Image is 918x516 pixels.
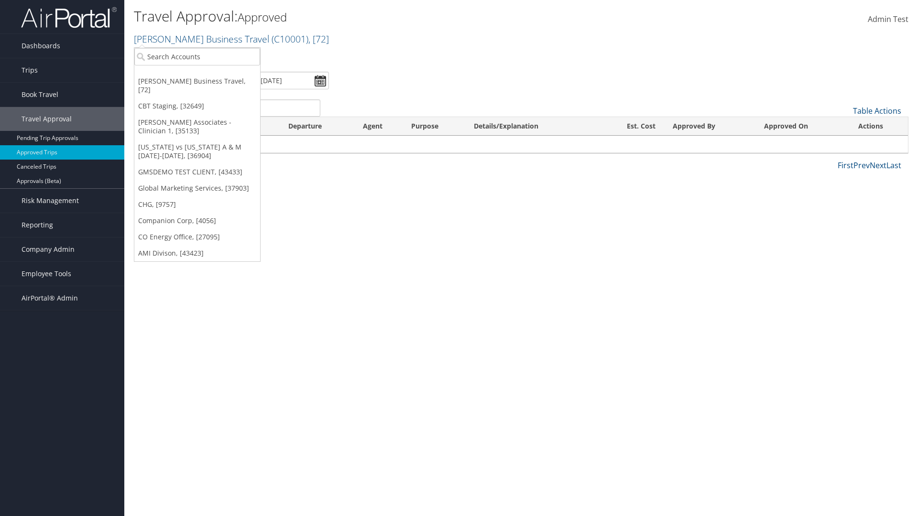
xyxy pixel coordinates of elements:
[134,48,260,65] input: Search Accounts
[870,160,886,171] a: Next
[868,14,908,24] span: Admin Test
[354,117,403,136] th: Agent
[599,117,664,136] th: Est. Cost: activate to sort column ascending
[838,160,853,171] a: First
[134,6,650,26] h1: Travel Approval:
[134,136,908,153] td: No data available in table
[22,237,75,261] span: Company Admin
[134,50,650,63] p: Filter:
[272,32,308,45] span: ( C10001 )
[22,58,38,82] span: Trips
[229,72,329,89] input: [DATE] - [DATE]
[853,160,870,171] a: Prev
[22,107,72,131] span: Travel Approval
[755,117,850,136] th: Approved On: activate to sort column ascending
[134,164,260,180] a: GMSDEMO TEST CLIENT, [43433]
[868,5,908,34] a: Admin Test
[22,83,58,107] span: Book Travel
[134,180,260,196] a: Global Marketing Services, [37903]
[134,114,260,139] a: [PERSON_NAME] Associates - Clinician 1, [35133]
[850,117,908,136] th: Actions
[22,262,71,286] span: Employee Tools
[238,9,287,25] small: Approved
[134,98,260,114] a: CBT Staging, [32649]
[22,213,53,237] span: Reporting
[886,160,901,171] a: Last
[134,245,260,261] a: AMI Divison, [43423]
[134,32,329,45] a: [PERSON_NAME] Business Travel
[308,32,329,45] span: , [ 72 ]
[134,213,260,229] a: Companion Corp, [4056]
[134,229,260,245] a: CO Energy Office, [27095]
[134,196,260,213] a: CHG, [9757]
[22,189,79,213] span: Risk Management
[664,117,756,136] th: Approved By: activate to sort column ascending
[134,139,260,164] a: [US_STATE] vs [US_STATE] A & M [DATE]-[DATE], [36904]
[853,106,901,116] a: Table Actions
[280,117,354,136] th: Departure: activate to sort column ascending
[21,6,117,29] img: airportal-logo.png
[22,286,78,310] span: AirPortal® Admin
[134,73,260,98] a: [PERSON_NAME] Business Travel, [72]
[22,34,60,58] span: Dashboards
[465,117,599,136] th: Details/Explanation
[403,117,465,136] th: Purpose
